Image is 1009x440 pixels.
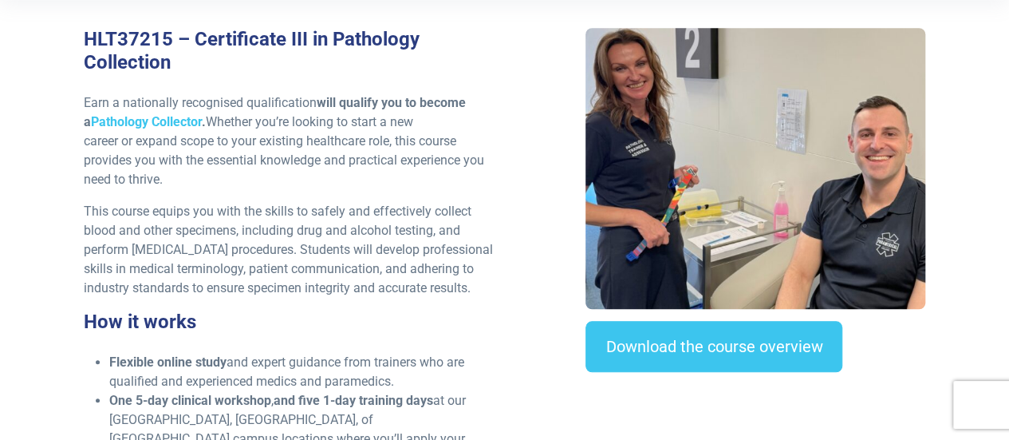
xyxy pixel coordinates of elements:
p: This course equips you with the skills to safely and effectively collect blood and other specimen... [84,202,495,298]
p: Earn a nationally recognised qualification Whether you’re looking to start a new career or expand... [84,93,495,189]
strong: One 5-day clinical workshop [109,393,271,408]
li: and expert guidance from trainers who are qualified and experienced medics and paramedics. [109,353,495,391]
h3: How it works [84,311,495,334]
h3: HLT37215 – Certificate III in Pathology Collection [84,28,495,74]
a: Pathology Collector [91,114,202,129]
strong: and five 1-day training days [274,393,433,408]
a: Download the course overview [585,321,842,372]
strong: will qualify you to become a . [84,95,466,129]
strong: Flexible online study [109,355,227,370]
